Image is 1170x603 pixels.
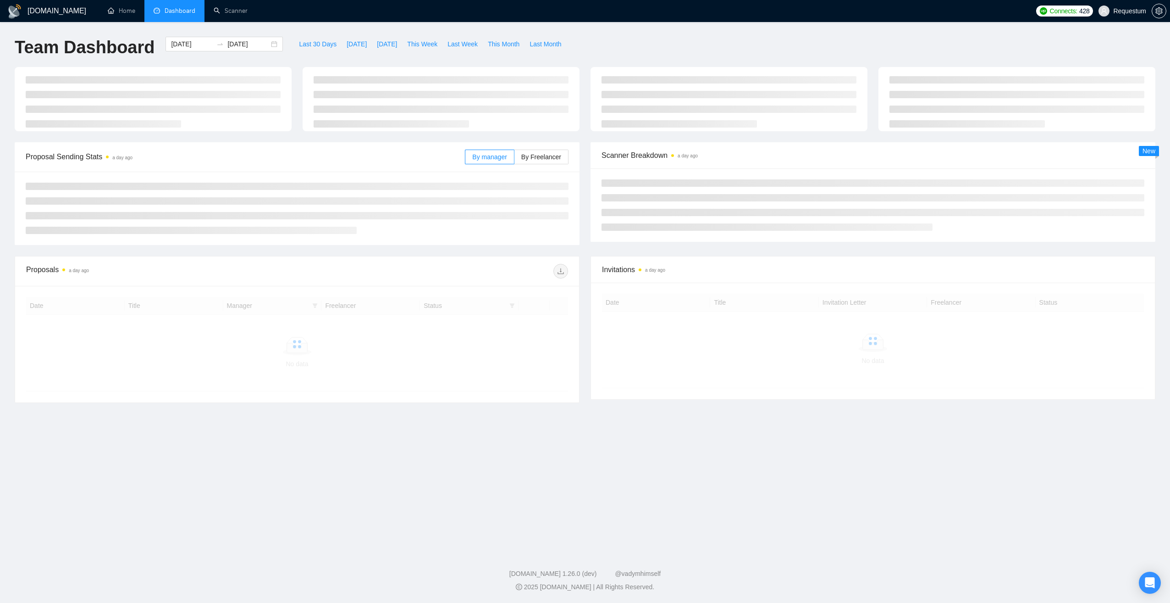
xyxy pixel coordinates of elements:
time: a day ago [69,268,89,273]
button: Last Week [442,37,483,51]
button: This Month [483,37,524,51]
span: Dashboard [165,7,195,15]
span: Last 30 Days [299,39,337,49]
button: This Week [402,37,442,51]
button: setting [1152,4,1166,18]
span: New [1142,147,1155,155]
time: a day ago [112,155,132,160]
h1: Team Dashboard [15,37,155,58]
span: [DATE] [377,39,397,49]
span: Invitations [602,264,1144,275]
span: Last Week [447,39,478,49]
button: [DATE] [342,37,372,51]
button: Last Month [524,37,566,51]
a: @vadymhimself [615,570,661,577]
span: dashboard [154,7,160,14]
input: Start date [171,39,213,49]
span: 428 [1079,6,1089,16]
span: Last Month [530,39,561,49]
span: copyright [516,584,522,590]
img: upwork-logo.png [1040,7,1047,15]
button: [DATE] [372,37,402,51]
span: Proposal Sending Stats [26,151,465,162]
span: Connects: [1050,6,1077,16]
span: By manager [472,153,507,161]
span: swap-right [216,40,224,48]
div: Proposals [26,264,297,279]
img: logo [7,4,22,19]
time: a day ago [678,153,698,158]
span: By Freelancer [521,153,561,161]
span: to [216,40,224,48]
span: Scanner Breakdown [602,150,1144,161]
button: Last 30 Days [294,37,342,51]
div: 2025 [DOMAIN_NAME] | All Rights Reserved. [7,582,1163,592]
div: Open Intercom Messenger [1139,572,1161,594]
span: This Week [407,39,437,49]
span: user [1101,8,1107,14]
a: setting [1152,7,1166,15]
time: a day ago [645,268,665,273]
input: End date [227,39,269,49]
span: This Month [488,39,519,49]
a: homeHome [108,7,135,15]
a: [DOMAIN_NAME] 1.26.0 (dev) [509,570,597,577]
a: searchScanner [214,7,248,15]
span: [DATE] [347,39,367,49]
span: setting [1152,7,1166,15]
